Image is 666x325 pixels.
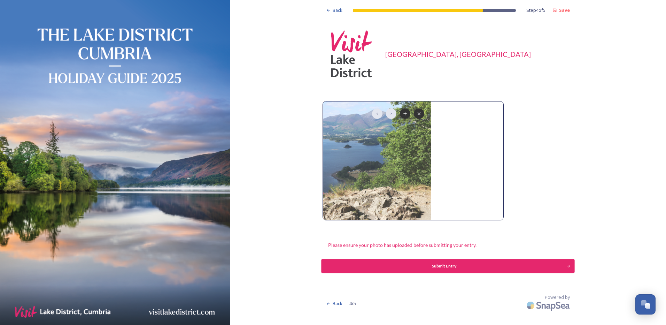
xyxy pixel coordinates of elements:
span: Back [333,7,342,14]
span: Powered by [545,294,570,301]
button: Continue [321,259,574,273]
span: Back [333,300,342,307]
img: Square-VLD-Logo-Pink-Grey.png [326,28,378,80]
img: SnapSea Logo [525,297,573,313]
div: [GEOGRAPHIC_DATA], [GEOGRAPHIC_DATA] [385,49,531,59]
strong: Save [559,7,570,13]
div: Submit Entry [325,263,563,269]
div: Please ensure your photo has uploaded before submitting your entry. [323,238,482,252]
img: Skiddaw%20%26%2C%20Derwent%20Water%20from%20above%20Lodore%20Falls%202..JPG [323,101,431,220]
span: Step 4 of 5 [526,7,545,14]
button: Open Chat [635,294,656,315]
span: 4 / 5 [349,300,356,307]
